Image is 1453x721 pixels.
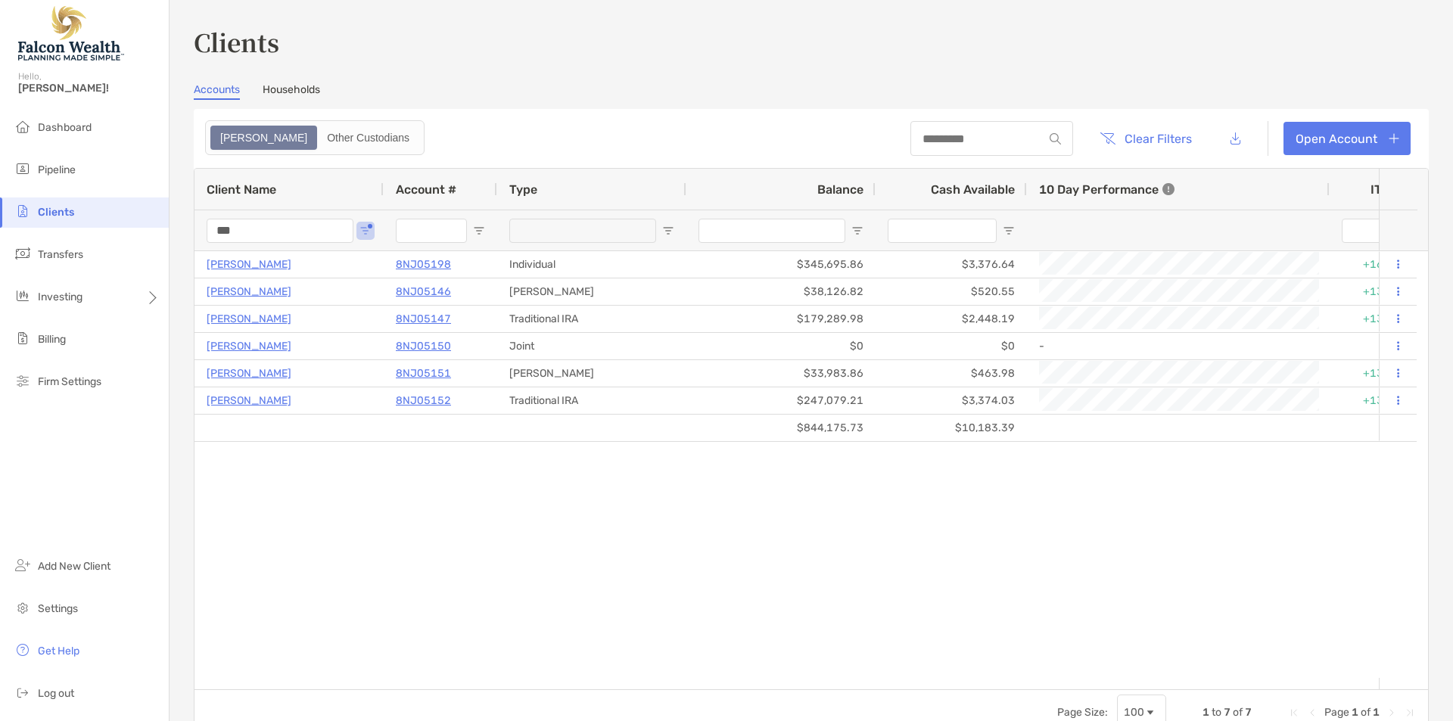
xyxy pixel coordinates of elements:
[263,83,320,100] a: Households
[396,364,451,383] p: 8NJ05151
[1057,706,1108,719] div: Page Size:
[686,278,876,305] div: $38,126.82
[396,182,456,197] span: Account #
[319,127,418,148] div: Other Custodians
[686,251,876,278] div: $345,695.86
[207,219,353,243] input: Client Name Filter Input
[396,309,451,328] a: 8NJ05147
[686,360,876,387] div: $33,983.86
[497,306,686,332] div: Traditional IRA
[686,387,876,414] div: $247,079.21
[1039,169,1175,210] div: 10 Day Performance
[1288,707,1300,719] div: First Page
[396,255,451,274] a: 8NJ05198
[1039,334,1318,359] div: -
[888,219,997,243] input: Cash Available Filter Input
[497,251,686,278] div: Individual
[1306,707,1318,719] div: Previous Page
[359,225,372,237] button: Open Filter Menu
[38,163,76,176] span: Pipeline
[1361,706,1371,719] span: of
[662,225,674,237] button: Open Filter Menu
[38,602,78,615] span: Settings
[207,391,291,410] a: [PERSON_NAME]
[497,278,686,305] div: [PERSON_NAME]
[1330,278,1420,305] div: +13.71%
[686,415,876,441] div: $844,175.73
[14,556,32,574] img: add_new_client icon
[14,641,32,659] img: get-help icon
[207,282,291,301] p: [PERSON_NAME]
[1352,706,1358,719] span: 1
[931,182,1015,197] span: Cash Available
[18,82,160,95] span: [PERSON_NAME]!
[876,251,1027,278] div: $3,376.64
[207,364,291,383] a: [PERSON_NAME]
[14,160,32,178] img: pipeline icon
[817,182,863,197] span: Balance
[497,360,686,387] div: [PERSON_NAME]
[473,225,485,237] button: Open Filter Menu
[207,309,291,328] a: [PERSON_NAME]
[207,337,291,356] a: [PERSON_NAME]
[1050,133,1061,145] img: input icon
[38,248,83,261] span: Transfers
[1371,182,1408,197] div: ITD
[396,337,451,356] a: 8NJ05150
[876,387,1027,414] div: $3,374.03
[1330,306,1420,332] div: +13.73%
[876,306,1027,332] div: $2,448.19
[1003,225,1015,237] button: Open Filter Menu
[207,182,276,197] span: Client Name
[1330,360,1420,387] div: +13.61%
[876,415,1027,441] div: $10,183.39
[1404,707,1416,719] div: Last Page
[38,645,79,657] span: Get Help
[38,687,74,700] span: Log out
[497,387,686,414] div: Traditional IRA
[876,333,1027,359] div: $0
[14,117,32,135] img: dashboard icon
[396,282,451,301] a: 8NJ05146
[1330,387,1420,414] div: +13.63%
[14,329,32,347] img: billing icon
[14,371,32,390] img: firm-settings icon
[194,83,240,100] a: Accounts
[396,219,467,243] input: Account # Filter Input
[1224,706,1231,719] span: 7
[14,287,32,305] img: investing icon
[851,225,863,237] button: Open Filter Menu
[18,6,124,61] img: Falcon Wealth Planning Logo
[14,202,32,220] img: clients icon
[686,306,876,332] div: $179,289.98
[1088,122,1203,155] button: Clear Filters
[14,598,32,617] img: settings icon
[1212,706,1221,719] span: to
[1386,707,1398,719] div: Next Page
[1330,333,1420,359] div: 0%
[1203,706,1209,719] span: 1
[497,333,686,359] div: Joint
[14,244,32,263] img: transfers icon
[1245,706,1252,719] span: 7
[509,182,537,197] span: Type
[14,683,32,701] img: logout icon
[1233,706,1243,719] span: of
[207,255,291,274] a: [PERSON_NAME]
[876,278,1027,305] div: $520.55
[876,360,1027,387] div: $463.98
[38,121,92,134] span: Dashboard
[38,206,74,219] span: Clients
[205,120,425,155] div: segmented control
[1283,122,1411,155] a: Open Account
[1124,706,1144,719] div: 100
[698,219,845,243] input: Balance Filter Input
[38,375,101,388] span: Firm Settings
